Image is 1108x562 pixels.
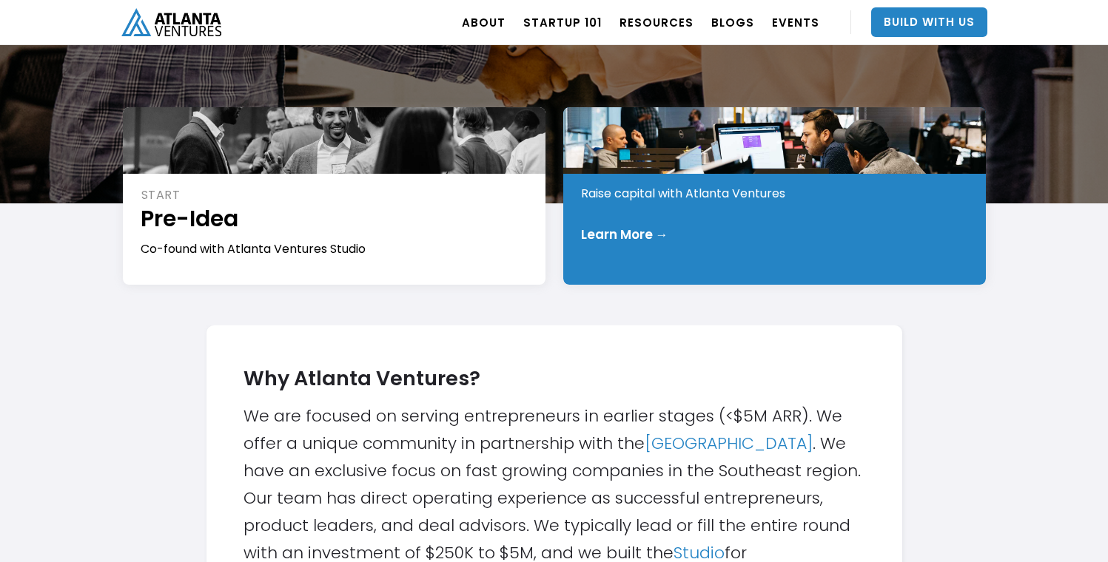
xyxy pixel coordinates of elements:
a: Build With Us [871,7,987,37]
div: Co-found with Atlanta Ventures Studio [141,241,529,257]
strong: Why Atlanta Ventures? [244,365,480,392]
a: INVESTEarly StageRaise capital with Atlanta VenturesLearn More → [563,107,986,285]
h1: Early Stage [581,148,970,178]
a: STARTPre-IdeaCo-found with Atlanta Ventures Studio [123,107,545,285]
a: Startup 101 [523,1,602,43]
a: EVENTS [772,1,819,43]
div: Learn More → [581,227,668,242]
a: RESOURCES [620,1,694,43]
a: BLOGS [711,1,754,43]
a: [GEOGRAPHIC_DATA] [645,432,813,455]
div: START [141,187,529,203]
h1: Pre-Idea [141,203,529,234]
div: Raise capital with Atlanta Ventures [581,186,970,202]
a: ABOUT [462,1,506,43]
